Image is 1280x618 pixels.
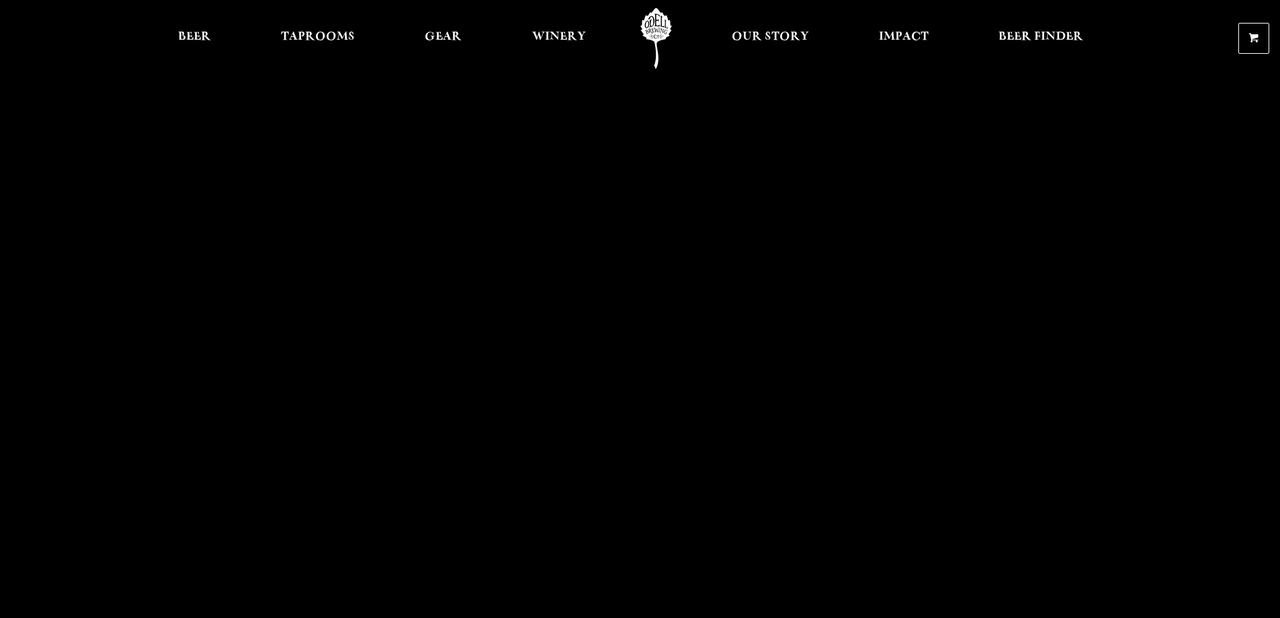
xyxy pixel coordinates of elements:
[998,32,1083,42] span: Beer Finder
[416,8,470,69] a: Gear
[281,32,355,42] span: Taprooms
[732,32,809,42] span: Our Story
[631,8,681,69] a: Odell Home
[723,8,818,69] a: Our Story
[870,8,937,69] a: Impact
[178,32,211,42] span: Beer
[169,8,220,69] a: Beer
[425,32,462,42] span: Gear
[990,8,1092,69] a: Beer Finder
[523,8,595,69] a: Winery
[272,8,364,69] a: Taprooms
[532,32,586,42] span: Winery
[879,32,929,42] span: Impact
